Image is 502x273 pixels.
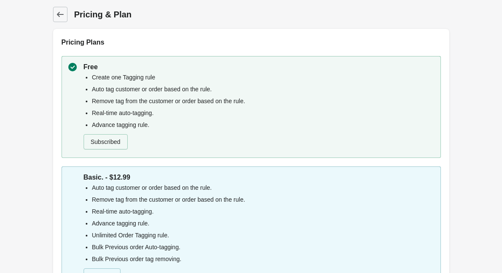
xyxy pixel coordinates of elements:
[92,97,434,105] li: Remove tag from the customer or order based on the rule.
[84,62,434,72] p: Free
[92,207,434,216] li: Real-time auto-tagging.
[92,121,434,129] li: Advance tagging rule.
[92,73,434,82] li: Create one Tagging rule
[92,109,434,117] li: Real-time auto-tagging.
[74,8,449,20] h1: Pricing & Plan
[92,183,434,192] li: Auto tag customer or order based on the rule.
[84,134,128,149] button: Subscribed
[92,195,434,204] li: Remove tag from the customer or order based on the rule.
[92,231,434,239] li: Unlimited Order Tagging rule.
[84,172,434,183] p: Basic. - $12.99
[92,243,434,251] li: Bulk Previous order Auto-tagging.
[62,37,441,48] h2: Pricing Plans
[92,255,434,263] li: Bulk Previous order tag removing.
[92,85,434,93] li: Auto tag customer or order based on the rule.
[92,219,434,228] li: Advance tagging rule.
